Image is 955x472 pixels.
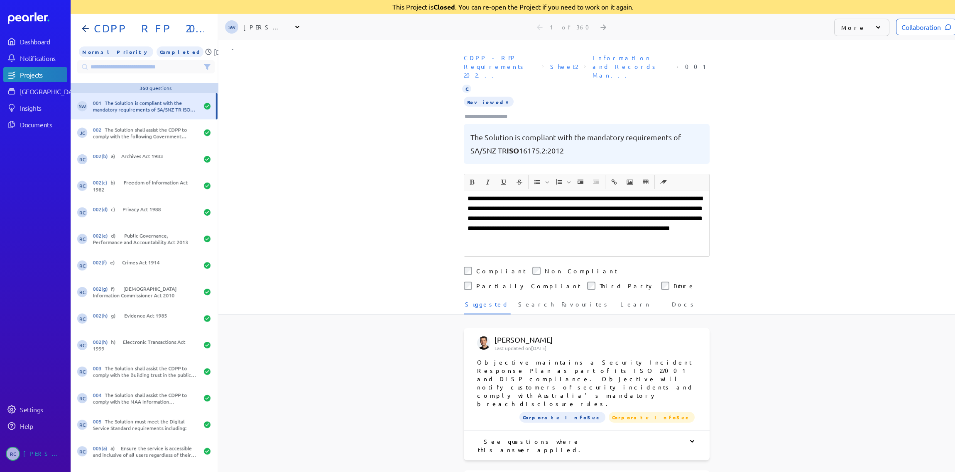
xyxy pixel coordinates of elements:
p: [DATE] [214,47,234,57]
span: 005 [93,418,105,425]
button: Underline [497,175,511,189]
div: g) Evidence Act 1985 [93,312,198,325]
span: 002(h) [93,312,111,319]
span: Document: CDPP - RFP Requirements 202505.xlsx [460,50,539,83]
span: Favourites [561,300,610,314]
img: James Layton [477,336,490,350]
div: b) Freedom of Information Act 1982 [93,179,198,192]
a: Notifications [3,51,67,66]
span: Robert Craig [77,314,87,324]
div: Help [20,422,66,430]
span: Strike through [512,175,527,189]
span: Insert Ordered List [551,175,572,189]
strong: Closed [433,2,455,11]
div: The Solution must meet the Digital Service Standard requirements including: [93,418,198,431]
a: Dashboard [8,12,67,24]
button: Insert Unordered List [530,175,544,189]
span: Decrease Indent [589,175,604,189]
span: Docs [672,300,696,314]
button: Insert link [607,175,621,189]
div: Insights [20,104,66,112]
button: Bold [465,175,479,189]
span: Robert Craig [77,181,87,191]
label: Third Party [600,282,654,290]
p: Last updated on [DATE] [495,345,617,351]
button: Increase Indent [573,175,588,189]
span: Robert Craig [77,287,87,297]
a: Settings [3,402,67,417]
div: See questions where this answer applied. [477,437,696,454]
div: [PERSON_NAME] [243,23,285,31]
div: f) [DEMOGRAPHIC_DATA] Information Commissioner Act 2010 [93,285,198,299]
span: Search [518,300,554,314]
label: Non Compliant [545,267,617,275]
span: 002(e) [93,232,111,239]
div: d) Public Governance, Performance and Accountability Act 2013 [93,232,198,246]
span: Corporate InfoSec [519,412,605,423]
span: Robert Craig [77,234,87,244]
span: 002(f) [93,259,110,265]
div: [PERSON_NAME] [23,447,65,461]
span: Clear Formatting [656,175,671,189]
span: Insert table [638,175,653,189]
span: ISO [507,146,519,155]
div: Dashboard [20,37,66,46]
a: [GEOGRAPHIC_DATA] [3,84,67,99]
span: Robert Craig [77,420,87,430]
label: Compliant [476,267,526,275]
span: Increase Indent [573,175,588,189]
span: 004 [93,392,105,398]
div: h) Electronic Transactions Act 1999 [93,338,198,352]
div: Projects [20,71,66,79]
span: Italic [480,175,495,189]
span: Robert Craig [6,447,20,461]
button: Tag at index 0 with value Reviewed focussed. Press backspace to remove [504,97,510,106]
span: Insert link [607,175,622,189]
span: 002(b) [93,153,111,159]
span: 003 [93,365,105,372]
p: More [841,23,866,32]
div: The Solution is compliant with the mandatory requirements of SA/SNZ TR ISO 16175.2:2012 [93,100,198,113]
span: Robert Craig [77,367,87,377]
span: Insert Image [622,175,637,189]
span: 002(c) [93,179,111,186]
span: 002 [93,126,105,133]
button: Strike through [512,175,526,189]
a: Projects [3,67,67,82]
span: Reference Number: 001 [682,59,713,74]
button: Insert Ordered List [552,175,566,189]
span: Robert Craig [77,393,87,403]
input: Type here to add tags [464,112,515,121]
div: The Solution shall assist the CDPP to comply with the following Government requirements for manag... [93,126,198,139]
span: Jon Craven [77,128,87,138]
a: Documents [3,117,67,132]
div: The Solution shall assist the CDPP to comply with the NAA Information Management Standard. [93,392,198,405]
div: a) Archives Act 1983 [93,153,198,166]
span: Robert Craig [77,207,87,217]
pre: The Solution is compliant with the mandatory requirements of SA/SNZ TR 16175.2:2012 [470,131,703,157]
span: All Questions Completed [157,46,203,57]
button: Italic [481,175,495,189]
span: Steve Whittington [225,20,238,34]
p: Objective maintains a Security Incident Response Plan as part of its ISO 27001 and DISP complianc... [477,358,696,408]
span: Importance C [462,85,471,93]
span: Priority [79,46,153,57]
span: Insert Unordered List [530,175,551,189]
div: 1 of 360 [550,23,594,31]
button: Insert table [639,175,653,189]
span: Suggested [465,300,509,314]
div: a) Ensure the service is accessible and inclusive of all users regardless of their ability and en... [93,445,198,458]
div: c) Privacy Act 1988 [93,206,198,219]
span: Sheet: Sheet2 [547,59,581,74]
span: Robert Craig [77,446,87,456]
div: 360 questions [140,85,171,91]
span: Robert Craig [77,340,87,350]
div: The Solution shall assist the CDPP to comply with the Building trust in the public record policy [93,365,198,378]
div: Settings [20,405,66,414]
span: 002(h) [93,338,111,345]
span: 002(g) [93,285,111,292]
p: [PERSON_NAME] [495,335,617,345]
label: Future [673,282,695,290]
span: 001 [93,100,105,106]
